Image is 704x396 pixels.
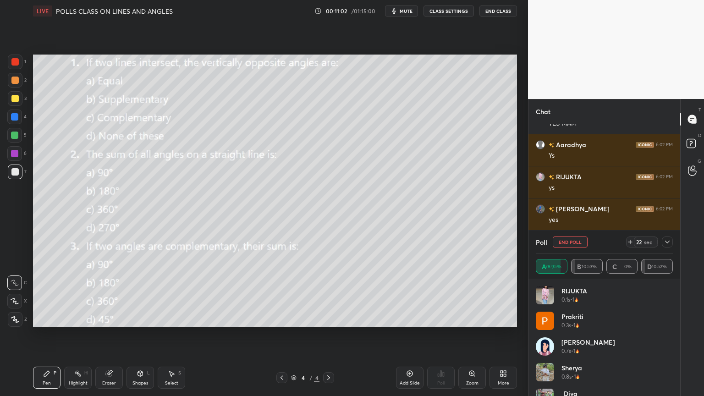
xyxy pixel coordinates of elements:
[698,158,701,165] p: G
[549,207,554,212] img: no-rating-badge.077c3623.svg
[561,312,583,321] h4: Prakriti
[561,286,587,296] h4: RIJUKTA
[572,373,574,381] h5: •
[554,140,586,149] h6: Aaradhya
[656,206,673,212] div: 6:02 PM
[571,347,573,355] h5: •
[572,296,574,304] h5: 1
[698,106,701,113] p: T
[574,373,576,381] h5: 1
[561,373,572,381] h5: 0.8s
[635,238,643,246] div: 22
[575,349,579,353] img: streak-poll-icon.44701ccd.svg
[498,381,509,385] div: More
[570,296,572,304] h5: •
[636,206,654,212] img: iconic-dark.1390631f.png
[69,381,88,385] div: Highlight
[8,55,26,69] div: 1
[536,337,554,356] img: 11613663_7724CB2B-1E74-472F-BE4F-9E3A5539B9EC.png
[54,371,56,375] div: P
[536,140,545,149] img: default.png
[84,371,88,375] div: H
[479,5,517,16] button: End Class
[553,236,588,247] button: End Poll
[147,371,150,375] div: L
[536,237,547,247] h4: Poll
[7,110,27,124] div: 4
[656,174,673,180] div: 6:02 PM
[385,5,418,16] button: mute
[636,174,654,180] img: iconic-dark.1390631f.png
[7,128,27,143] div: 5
[165,381,178,385] div: Select
[576,374,580,379] img: streak-poll-icon.44701ccd.svg
[561,337,615,347] h4: [PERSON_NAME]
[573,347,575,355] h5: 1
[7,294,27,308] div: X
[8,73,27,88] div: 2
[536,172,545,181] img: c04854c913f04702898bfb7235efb23f.jpg
[7,275,27,290] div: C
[400,381,420,385] div: Add Slide
[466,381,478,385] div: Zoom
[8,165,27,179] div: 7
[314,374,319,382] div: 4
[536,286,673,396] div: grid
[549,175,554,180] img: no-rating-badge.077c3623.svg
[561,321,571,330] h5: 0.3s
[549,215,673,225] div: yes
[561,363,582,373] h4: Sherya
[571,321,573,330] h5: •
[554,172,582,181] h6: RIJUKTA
[554,204,610,214] h6: [PERSON_NAME]
[132,381,148,385] div: Shapes
[423,5,474,16] button: CLASS SETTINGS
[178,371,181,375] div: S
[43,381,51,385] div: Pen
[528,124,680,326] div: grid
[298,375,308,380] div: 4
[102,381,116,385] div: Eraser
[536,363,554,381] img: 55fec24c4f9040a4ae22ff9ccf469de5.jpg
[549,151,673,160] div: Ys
[698,132,701,139] p: D
[575,323,579,328] img: streak-poll-icon.44701ccd.svg
[573,321,575,330] h5: 1
[33,5,52,16] div: LIVE
[400,8,412,14] span: mute
[574,297,578,302] img: streak-poll-icon.44701ccd.svg
[643,238,654,246] div: sec
[561,347,571,355] h5: 0.7s
[656,142,673,148] div: 6:02 PM
[549,143,554,148] img: no-rating-badge.077c3623.svg
[528,99,558,124] p: Chat
[8,312,27,327] div: Z
[7,146,27,161] div: 6
[536,312,554,330] img: 3
[8,91,27,106] div: 3
[561,296,570,304] h5: 0.1s
[309,375,312,380] div: /
[56,7,173,16] h4: POLLS CLASS ON LINES AND ANGLES
[536,204,545,214] img: 3
[536,286,554,304] img: c04854c913f04702898bfb7235efb23f.jpg
[549,183,673,192] div: ys
[636,142,654,148] img: iconic-dark.1390631f.png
